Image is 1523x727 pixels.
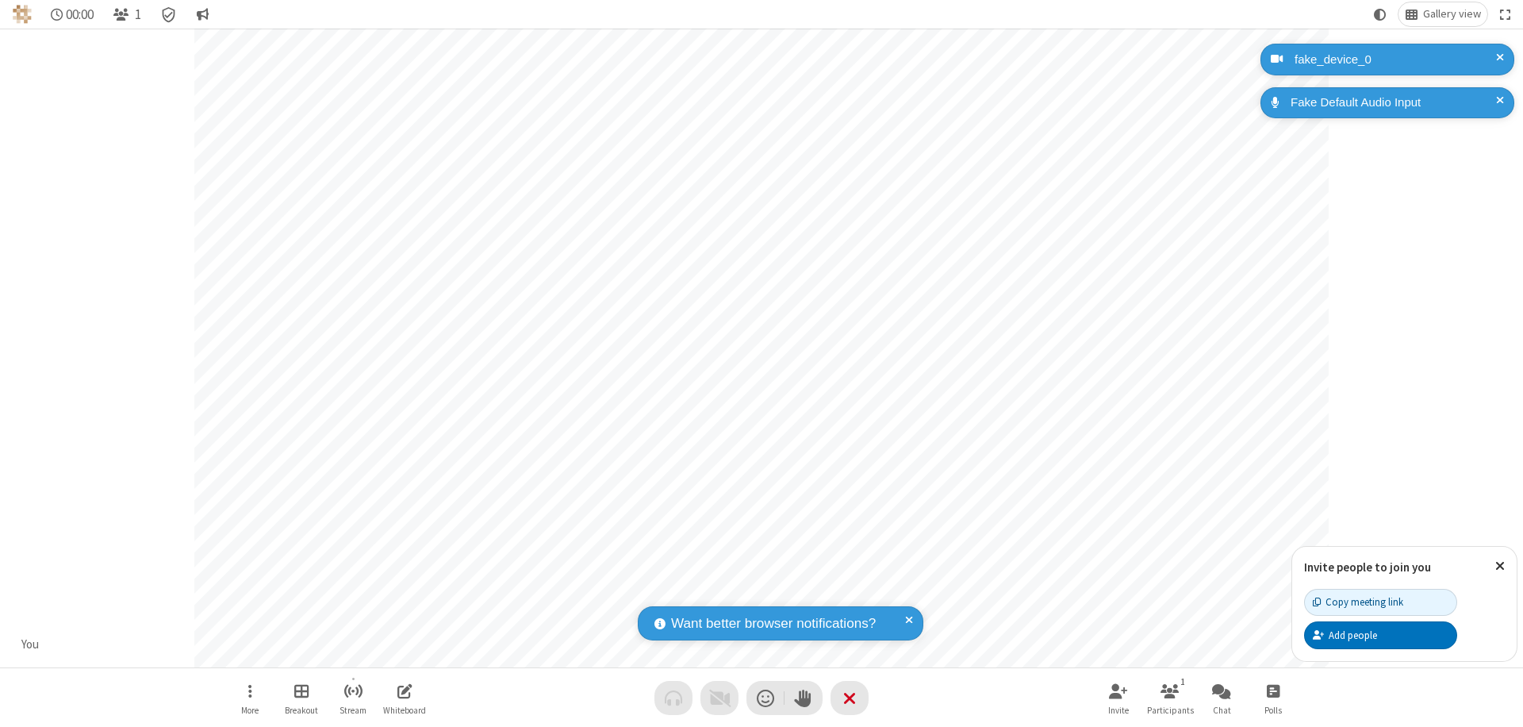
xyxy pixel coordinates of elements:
[1313,594,1403,610] div: Copy meeting link
[226,675,274,721] button: Open menu
[381,675,428,721] button: Open shared whiteboard
[16,636,45,654] div: You
[278,675,325,721] button: Manage Breakout Rooms
[285,706,318,715] span: Breakout
[1147,706,1194,715] span: Participants
[1304,589,1457,616] button: Copy meeting link
[1285,94,1502,112] div: Fake Default Audio Input
[654,681,692,715] button: Audio problem - check your Internet connection or call by phone
[1423,8,1481,21] span: Gallery view
[1368,2,1393,26] button: Using system theme
[154,2,184,26] div: Meeting details Encryption enabled
[785,681,823,715] button: Raise hand
[44,2,101,26] div: Timer
[106,2,148,26] button: Open participant list
[1176,675,1190,689] div: 1
[1146,675,1194,721] button: Open participant list
[1483,547,1517,586] button: Close popover
[135,7,141,22] span: 1
[1304,560,1431,575] label: Invite people to join you
[329,675,377,721] button: Start streaming
[340,706,366,715] span: Stream
[700,681,738,715] button: Video
[1289,51,1502,69] div: fake_device_0
[1108,706,1129,715] span: Invite
[1304,621,1457,648] button: Add people
[383,706,426,715] span: Whiteboard
[1398,2,1487,26] button: Change layout
[66,7,94,22] span: 00:00
[831,681,869,715] button: End or leave meeting
[241,706,259,715] span: More
[746,681,785,715] button: Send a reaction
[1249,675,1297,721] button: Open poll
[1213,706,1231,715] span: Chat
[1494,2,1517,26] button: Fullscreen
[1198,675,1245,721] button: Open chat
[1095,675,1142,721] button: Invite participants (⌘+Shift+I)
[671,614,876,634] span: Want better browser notifications?
[13,5,32,24] img: QA Selenium DO NOT DELETE OR CHANGE
[190,2,215,26] button: Conversation
[1264,706,1282,715] span: Polls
